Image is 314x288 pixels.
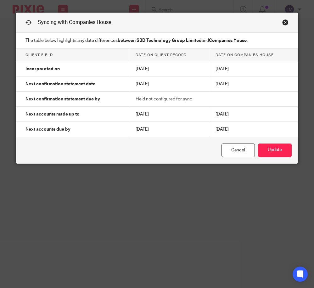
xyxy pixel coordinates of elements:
[209,61,298,76] td: [DATE]
[258,144,292,157] button: Update
[221,144,255,157] a: Cancel
[129,76,209,92] td: [DATE]
[16,33,298,49] p: The table below highlights any date differences and .
[16,49,129,61] th: Client field
[16,107,129,122] td: Next accounts made up to
[209,76,298,92] td: [DATE]
[129,49,209,61] th: Date on client record
[16,61,129,76] td: Incorporated on
[16,76,129,92] td: Next confirmation statement date
[209,38,247,43] strong: Companies House
[129,122,209,137] td: [DATE]
[118,38,202,43] strong: between SBD Technology Group Limited
[209,49,298,61] th: Date on Companies House
[16,92,129,107] td: Next confirmation statement due by
[209,122,298,137] td: [DATE]
[129,61,209,76] td: [DATE]
[16,122,129,137] td: Next accounts due by
[282,19,289,28] a: Close this dialog window
[129,92,298,107] td: Field not configured for sync
[129,107,209,122] td: [DATE]
[38,20,111,25] span: Syncing with Companies House
[209,107,298,122] td: [DATE]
